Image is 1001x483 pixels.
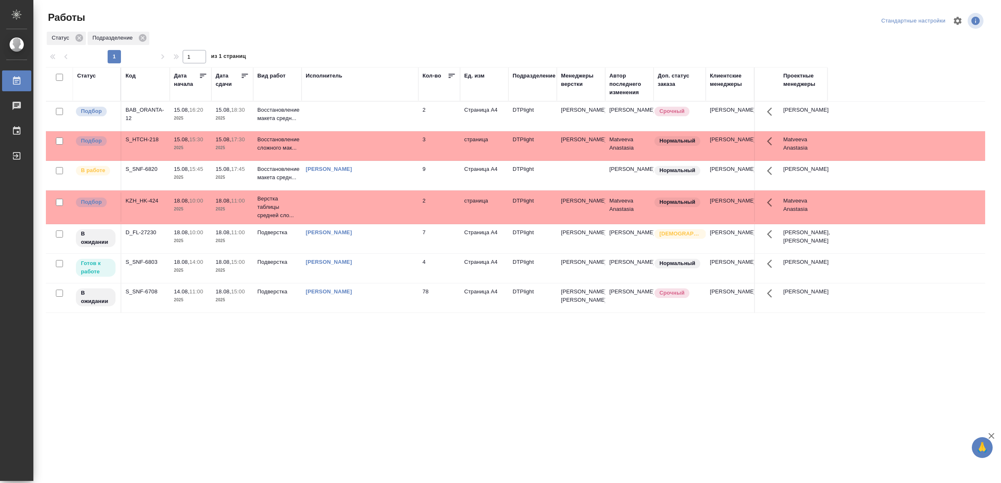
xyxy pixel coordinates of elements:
p: Подбор [81,107,102,115]
p: 15:00 [231,259,245,265]
td: 9 [418,161,460,190]
p: 10:00 [189,198,203,204]
td: [PERSON_NAME] [706,224,754,253]
p: Восстановление макета средн... [257,165,297,182]
span: Посмотреть информацию [968,13,985,29]
a: [PERSON_NAME] [306,259,352,265]
p: Подверстка [257,288,297,296]
p: [PERSON_NAME] [561,228,601,237]
p: 15:00 [231,288,245,295]
td: страница [460,193,508,222]
p: 2025 [216,237,249,245]
p: Восстановление сложного мак... [257,135,297,152]
p: Восстановление макета средн... [257,106,297,123]
p: 2025 [216,173,249,182]
p: Подверстка [257,228,297,237]
p: 2025 [216,114,249,123]
a: [PERSON_NAME] [306,229,352,235]
td: [PERSON_NAME] [706,131,754,160]
td: [PERSON_NAME] [605,224,654,253]
div: Проектные менеджеры [783,72,823,88]
div: Исполнитель выполняет работу [75,165,116,176]
p: 2025 [174,266,207,275]
p: [DEMOGRAPHIC_DATA] [659,230,701,238]
div: S_SNF-6820 [126,165,166,173]
td: [PERSON_NAME] [605,283,654,313]
div: Исполнитель назначен, приступать к работе пока рано [75,228,116,248]
button: Здесь прячутся важные кнопки [762,254,782,274]
p: Нормальный [659,137,695,145]
td: Matveeva Anastasia [779,193,827,222]
p: Подразделение [93,34,136,42]
td: 78 [418,283,460,313]
p: 15.08, [174,166,189,172]
div: S_SNF-6803 [126,258,166,266]
td: [PERSON_NAME] [779,283,827,313]
div: BAB_ORANTA-12 [126,106,166,123]
td: [PERSON_NAME] [779,102,827,131]
p: [PERSON_NAME], [PERSON_NAME] [561,288,601,304]
p: 17:30 [231,136,245,143]
p: 15.08, [174,107,189,113]
div: Менеджеры верстки [561,72,601,88]
div: Ед. изм [464,72,485,80]
td: 2 [418,193,460,222]
p: [PERSON_NAME] [561,106,601,114]
p: 16:20 [189,107,203,113]
td: [PERSON_NAME] [706,283,754,313]
p: 18.08, [174,259,189,265]
span: 🙏 [975,439,989,456]
div: Статус [47,32,86,45]
td: Matveeva Anastasia [779,131,827,160]
p: 2025 [174,205,207,213]
td: DTPlight [508,102,557,131]
p: 15:45 [189,166,203,172]
td: страница [460,131,508,160]
p: 15.08, [174,136,189,143]
p: Нормальный [659,198,695,206]
td: [PERSON_NAME] [706,102,754,131]
td: [PERSON_NAME] [605,102,654,131]
p: 18:30 [231,107,245,113]
p: 14:00 [189,259,203,265]
p: Верстка таблицы средней сло... [257,195,297,220]
span: Настроить таблицу [948,11,968,31]
td: DTPlight [508,131,557,160]
p: 18.08, [216,229,231,235]
p: 18.08, [216,198,231,204]
p: 14.08, [174,288,189,295]
div: Дата начала [174,72,199,88]
p: 2025 [174,296,207,304]
button: 🙏 [972,437,993,458]
p: Готов к работе [81,259,111,276]
p: [PERSON_NAME] [561,258,601,266]
p: 2025 [174,173,207,182]
td: 7 [418,224,460,253]
button: Здесь прячутся важные кнопки [762,193,782,213]
p: 15.08, [216,107,231,113]
td: DTPlight [508,224,557,253]
p: [PERSON_NAME], [PERSON_NAME] [783,228,823,245]
p: 18.08, [174,229,189,235]
p: 2025 [216,205,249,213]
p: 2025 [174,237,207,245]
p: Подбор [81,198,102,206]
p: Срочный [659,107,684,115]
td: [PERSON_NAME] [706,254,754,283]
div: Исполнитель может приступить к работе [75,258,116,278]
div: Доп. статус заказа [658,72,702,88]
td: Matveeva Anastasia [605,193,654,222]
td: Страница А4 [460,161,508,190]
td: 2 [418,102,460,131]
td: DTPlight [508,254,557,283]
p: 2025 [216,266,249,275]
p: 2025 [174,144,207,152]
p: [PERSON_NAME] [561,135,601,144]
div: Подразделение [88,32,149,45]
p: В ожидании [81,289,111,305]
p: Статус [52,34,72,42]
p: 11:00 [231,229,245,235]
p: 18.08, [174,198,189,204]
p: 10:00 [189,229,203,235]
button: Здесь прячутся важные кнопки [762,102,782,122]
